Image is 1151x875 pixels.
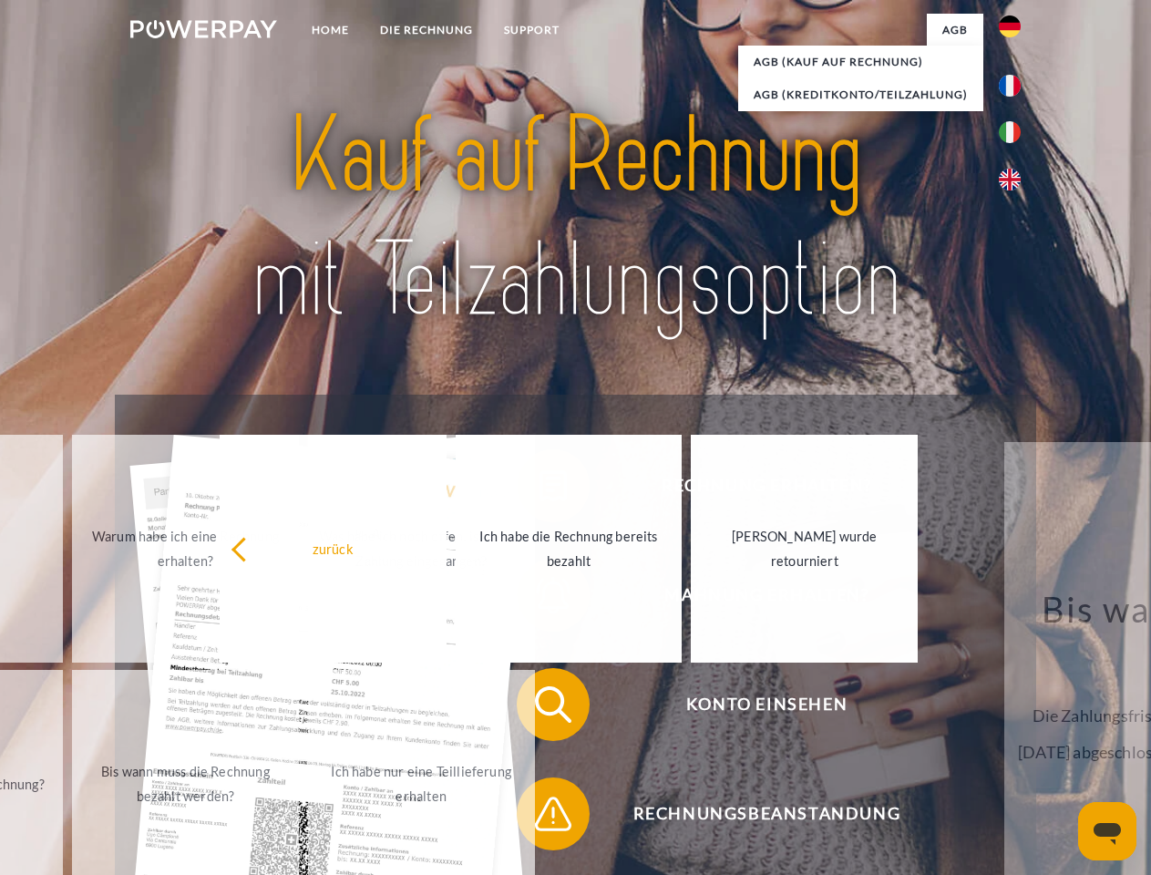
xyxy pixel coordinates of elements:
button: Konto einsehen [517,668,991,741]
a: agb [927,14,983,46]
div: zurück [231,536,436,561]
a: Home [296,14,365,46]
div: Ich habe nur eine Teillieferung erhalten [319,759,524,808]
a: AGB (Kreditkonto/Teilzahlung) [738,78,983,111]
img: it [999,121,1021,143]
img: en [999,169,1021,190]
a: SUPPORT [488,14,575,46]
img: fr [999,75,1021,97]
img: de [999,15,1021,37]
span: Konto einsehen [543,668,990,741]
a: DIE RECHNUNG [365,14,488,46]
button: Rechnungsbeanstandung [517,777,991,850]
div: [PERSON_NAME] wurde retourniert [702,524,907,573]
div: Ich habe die Rechnung bereits bezahlt [467,524,672,573]
div: Warum habe ich eine Rechnung erhalten? [83,524,288,573]
img: logo-powerpay-white.svg [130,20,277,38]
img: title-powerpay_de.svg [174,87,977,349]
div: Bis wann muss die Rechnung bezahlt werden? [83,759,288,808]
a: AGB (Kauf auf Rechnung) [738,46,983,78]
iframe: Schaltfläche zum Öffnen des Messaging-Fensters [1078,802,1136,860]
span: Rechnungsbeanstandung [543,777,990,850]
